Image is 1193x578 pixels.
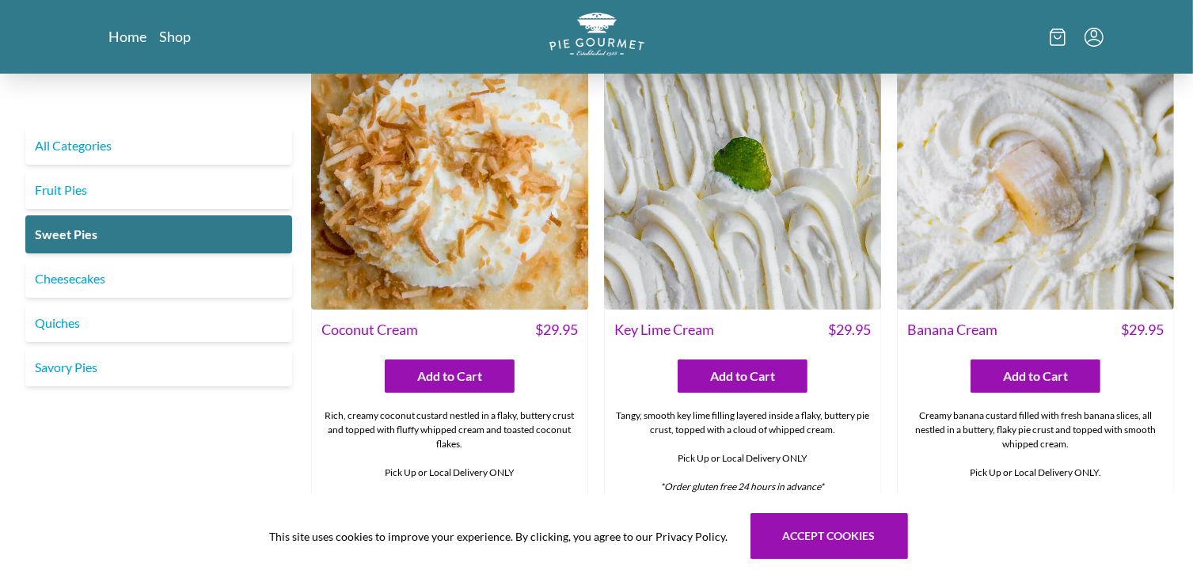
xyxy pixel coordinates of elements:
img: Banana Cream [897,32,1174,310]
a: Quiches [25,304,292,342]
button: Add to Cart [971,359,1100,393]
img: Key Lime Cream [604,32,881,310]
span: Banana Cream [907,319,997,340]
a: All Categories [25,127,292,165]
a: Fruit Pies [25,171,292,209]
div: Rich, creamy coconut custard nestled in a flaky, buttery crust and topped with fluffy whipped cre... [312,402,587,515]
span: This site uses cookies to improve your experience. By clicking, you agree to our Privacy Policy. [270,528,728,545]
span: Add to Cart [1003,367,1068,386]
span: $ 29.95 [535,319,578,340]
button: Accept cookies [750,513,908,559]
img: logo [549,13,644,56]
span: Add to Cart [710,367,775,386]
span: Key Lime Cream [614,319,714,340]
a: Savory Pies [25,348,292,386]
button: Add to Cart [678,359,807,393]
em: *Order gluten free 24 hours in advance* [660,481,824,492]
a: Sweet Pies [25,215,292,253]
button: Menu [1085,28,1104,47]
div: Creamy banana custard filled with fresh banana slices, all nestled in a buttery, flaky pie crust ... [898,402,1173,500]
a: Shop [160,27,192,46]
span: $ 29.95 [828,319,871,340]
a: Logo [549,13,644,61]
a: Home [109,27,147,46]
span: Add to Cart [417,367,482,386]
span: Coconut Cream [321,319,418,340]
button: Add to Cart [385,359,515,393]
span: $ 29.95 [1121,319,1164,340]
a: Cheesecakes [25,260,292,298]
img: Coconut Cream [311,32,588,310]
div: Tangy, smooth key lime filling layered inside a flaky, buttery pie crust, topped with a cloud of ... [605,402,880,500]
